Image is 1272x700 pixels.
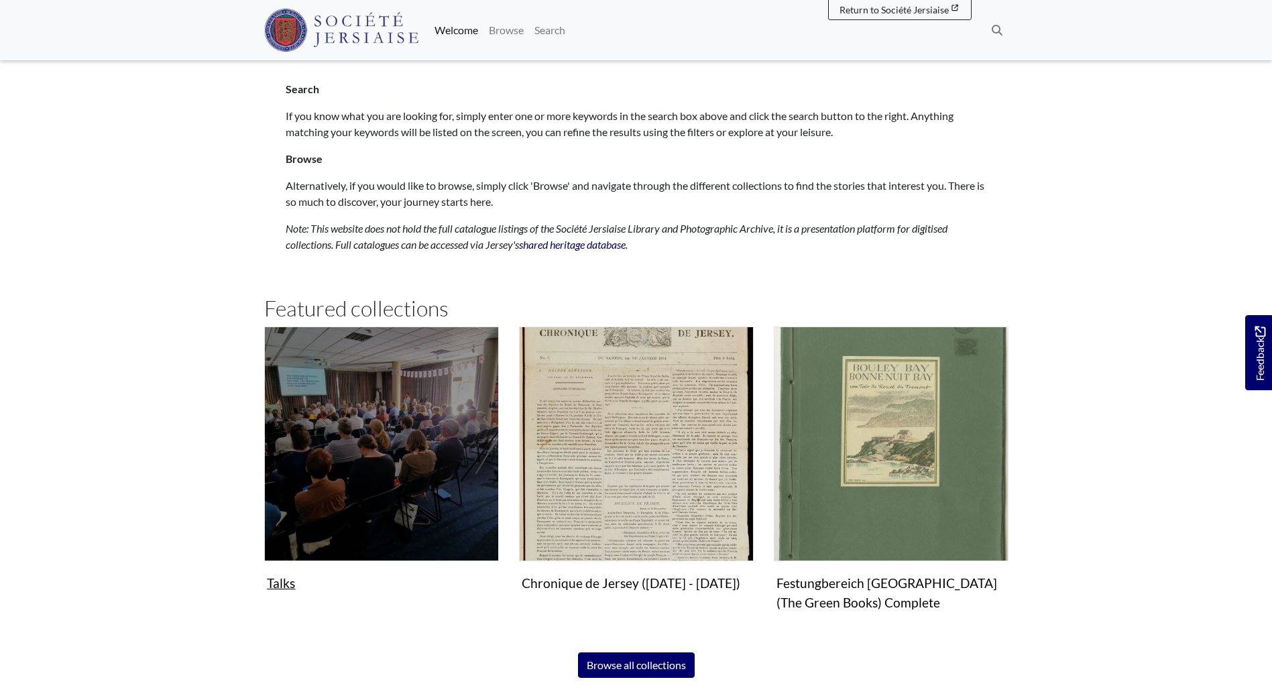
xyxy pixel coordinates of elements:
[264,296,1008,652] section: Subcollections
[509,327,764,636] div: Subcollection
[519,327,754,561] img: Chronique de Jersey (1814 - 1959)
[264,327,499,597] a: TalksTalks
[774,327,1008,616] a: Festungbereich Jersey (The Green Books) CompleteFestungbereich [GEOGRAPHIC_DATA] (The Green Books...
[519,238,626,251] a: shared heritage database
[529,17,571,44] a: Search
[264,327,499,561] img: Talks
[1252,326,1268,380] span: Feedback
[764,327,1019,636] div: Subcollection
[840,4,949,15] span: Return to Société Jersiaise
[264,296,1008,321] h2: Featured collections
[286,152,323,165] strong: Browse
[264,5,419,55] a: Société Jersiaise logo
[286,82,319,95] strong: Search
[774,327,1008,561] img: Festungbereich Jersey (The Green Books) Complete
[286,222,947,251] em: Note: This website does not hold the full catalogue listings of the Société Jersiaise Library and...
[1245,315,1272,390] a: Would you like to provide feedback?
[519,327,754,597] a: Chronique de Jersey (1814 - 1959)Chronique de Jersey ([DATE] - [DATE])
[264,9,419,52] img: Société Jersiaise
[254,327,509,636] div: Subcollection
[578,652,695,678] a: Browse all collections
[483,17,529,44] a: Browse
[286,108,987,140] p: If you know what you are looking for, simply enter one or more keywords in the search box above a...
[429,17,483,44] a: Welcome
[286,178,987,210] p: Alternatively, if you would like to browse, simply click 'Browse' and navigate through the differ...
